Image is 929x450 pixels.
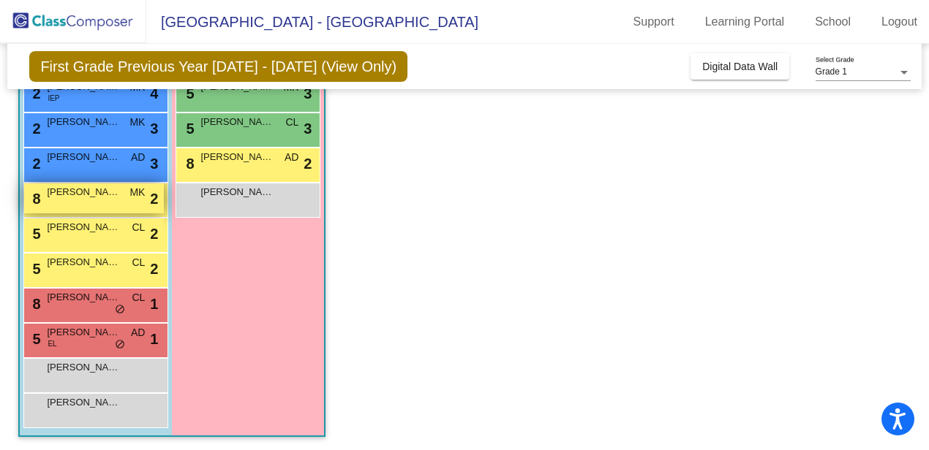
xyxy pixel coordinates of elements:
[150,188,158,210] span: 2
[132,255,146,270] span: CL
[29,331,40,347] span: 5
[182,85,194,102] span: 5
[150,118,158,140] span: 3
[29,191,40,207] span: 8
[47,255,120,270] span: [PERSON_NAME]
[150,223,158,245] span: 2
[47,325,120,340] span: [PERSON_NAME]
[47,360,120,375] span: [PERSON_NAME]
[115,304,125,316] span: do_not_disturb_alt
[132,220,146,235] span: CL
[47,290,120,305] span: [PERSON_NAME]
[47,185,120,199] span: [PERSON_NAME]
[150,153,158,175] span: 3
[150,258,158,280] span: 2
[304,153,312,175] span: 2
[129,185,145,200] span: MK
[182,156,194,172] span: 8
[47,115,120,129] span: [PERSON_NAME]
[47,220,120,234] span: [PERSON_NAME]
[29,51,407,82] span: First Grade Previous Year [DATE] - [DATE] (View Only)
[816,66,847,77] span: Grade 1
[29,85,40,102] span: 2
[48,93,59,104] span: IEP
[146,10,478,34] span: [GEOGRAPHIC_DATA] - [GEOGRAPHIC_DATA]
[129,115,145,130] span: MK
[47,395,120,410] span: [PERSON_NAME]
[870,10,929,34] a: Logout
[182,121,194,137] span: 5
[131,325,145,340] span: AD
[200,185,274,199] span: [PERSON_NAME]
[693,10,797,34] a: Learning Portal
[285,150,298,165] span: AD
[29,261,40,277] span: 5
[48,338,56,349] span: EL
[622,10,686,34] a: Support
[29,296,40,312] span: 8
[200,150,274,164] span: [PERSON_NAME]
[29,121,40,137] span: 2
[803,10,862,34] a: School
[150,83,158,104] span: 4
[304,118,312,140] span: 3
[150,293,158,315] span: 1
[702,61,778,72] span: Digital Data Wall
[131,150,145,165] span: AD
[691,53,789,80] button: Digital Data Wall
[29,156,40,172] span: 2
[200,115,274,129] span: [PERSON_NAME]
[150,328,158,350] span: 1
[132,290,146,305] span: CL
[47,150,120,164] span: [PERSON_NAME]
[29,226,40,242] span: 5
[286,115,299,130] span: CL
[304,83,312,104] span: 3
[115,339,125,351] span: do_not_disturb_alt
